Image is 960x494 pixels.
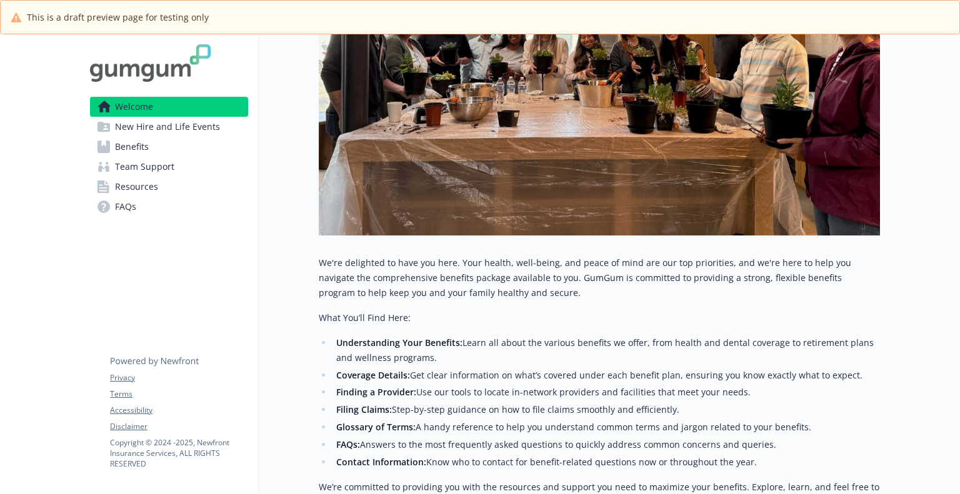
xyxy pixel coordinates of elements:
li: Know who to contact for benefit-related questions now or throughout the year. [332,455,880,470]
li: Get clear information on what’s covered under each benefit plan, ensuring you know exactly what t... [332,368,880,383]
a: Welcome [90,97,248,117]
a: Resources [90,177,248,197]
p: Copyright © 2024 - 2025 , Newfront Insurance Services, ALL RIGHTS RESERVED [110,437,247,469]
a: Privacy [110,372,247,383]
p: We're delighted to have you here. Your health, well-being, and peace of mind are our top prioriti... [319,255,880,300]
strong: Coverage Details: [336,369,410,381]
span: Benefits [115,137,149,157]
a: Team Support [90,157,248,177]
span: This is a draft preview page for testing only [27,11,209,24]
span: Team Support [115,157,174,177]
strong: Filing Claims: [336,403,392,415]
li: Learn all about the various benefits we offer, from health and dental coverage to retirement plan... [332,335,880,365]
span: Welcome [115,97,153,117]
strong: Finding a Provider: [336,386,416,398]
span: FAQs [115,197,136,217]
span: Resources [115,177,158,197]
a: Benefits [90,137,248,157]
strong: Contact Information: [336,456,426,468]
li: Answers to the most frequently asked questions to quickly address common concerns and queries. [332,437,880,452]
span: New Hire and Life Events [115,117,220,137]
a: FAQs [90,197,248,217]
a: Disclaimer [110,421,247,432]
a: New Hire and Life Events [90,117,248,137]
li: Use our tools to locate in-network providers and facilities that meet your needs. [332,385,880,400]
a: Terms [110,388,247,400]
strong: Glossary of Terms: [336,421,416,433]
p: What You’ll Find Here: [319,310,880,325]
strong: FAQs: [336,438,360,450]
li: Step-by-step guidance on how to file claims smoothly and efficiently. [332,402,880,417]
strong: Understanding Your Benefits: [336,337,462,348]
li: A handy reference to help you understand common terms and jargon related to your benefits. [332,420,880,435]
a: Accessibility [110,405,247,416]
